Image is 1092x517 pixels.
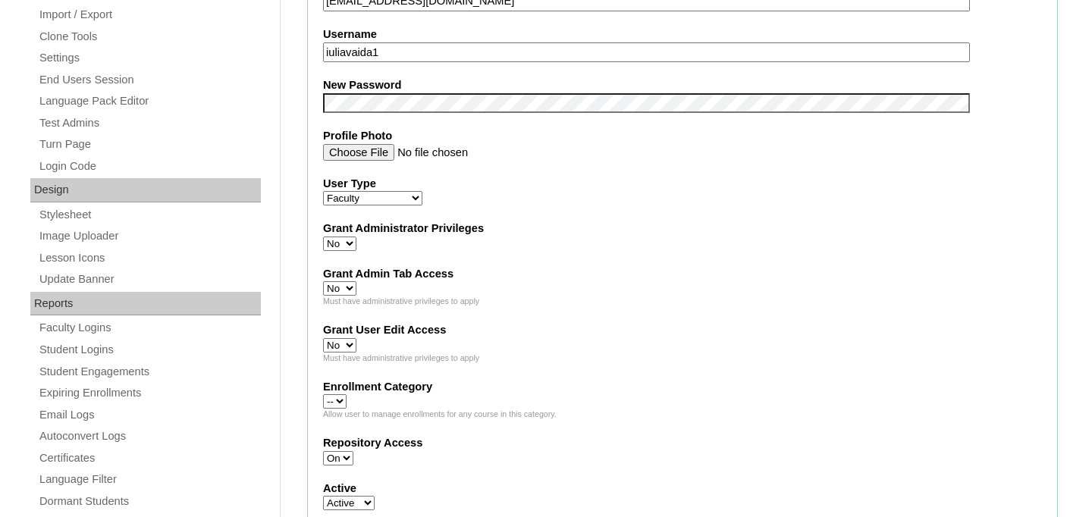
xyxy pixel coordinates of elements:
label: Profile Photo [323,128,1042,144]
a: Student Logins [38,340,261,359]
div: Allow user to manage enrollments for any course in this category. [323,409,1042,420]
label: New Password [323,77,1042,93]
a: Autoconvert Logs [38,427,261,446]
a: Language Filter [38,470,261,489]
a: Image Uploader [38,227,261,246]
label: Grant Administrator Privileges [323,221,1042,237]
a: End Users Session [38,70,261,89]
a: Email Logs [38,406,261,425]
a: Turn Page [38,135,261,154]
div: Must have administrative privileges to apply [323,352,1042,364]
a: Lesson Icons [38,249,261,268]
a: Import / Export [38,5,261,24]
a: Login Code [38,157,261,176]
label: User Type [323,176,1042,192]
a: Settings [38,49,261,67]
div: Reports [30,292,261,316]
a: Test Admins [38,114,261,133]
div: Must have administrative privileges to apply [323,296,1042,307]
a: Student Engagements [38,362,261,381]
label: Grant Admin Tab Access [323,266,1042,282]
a: Dormant Students [38,492,261,511]
a: Expiring Enrollments [38,384,261,403]
a: Stylesheet [38,205,261,224]
label: Active [323,481,1042,497]
label: Username [323,27,1042,42]
label: Grant User Edit Access [323,322,1042,338]
label: Enrollment Category [323,379,1042,395]
a: Clone Tools [38,27,261,46]
a: Update Banner [38,270,261,289]
a: Certificates [38,449,261,468]
a: Faculty Logins [38,318,261,337]
div: Design [30,178,261,202]
a: Language Pack Editor [38,92,261,111]
label: Repository Access [323,435,1042,451]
